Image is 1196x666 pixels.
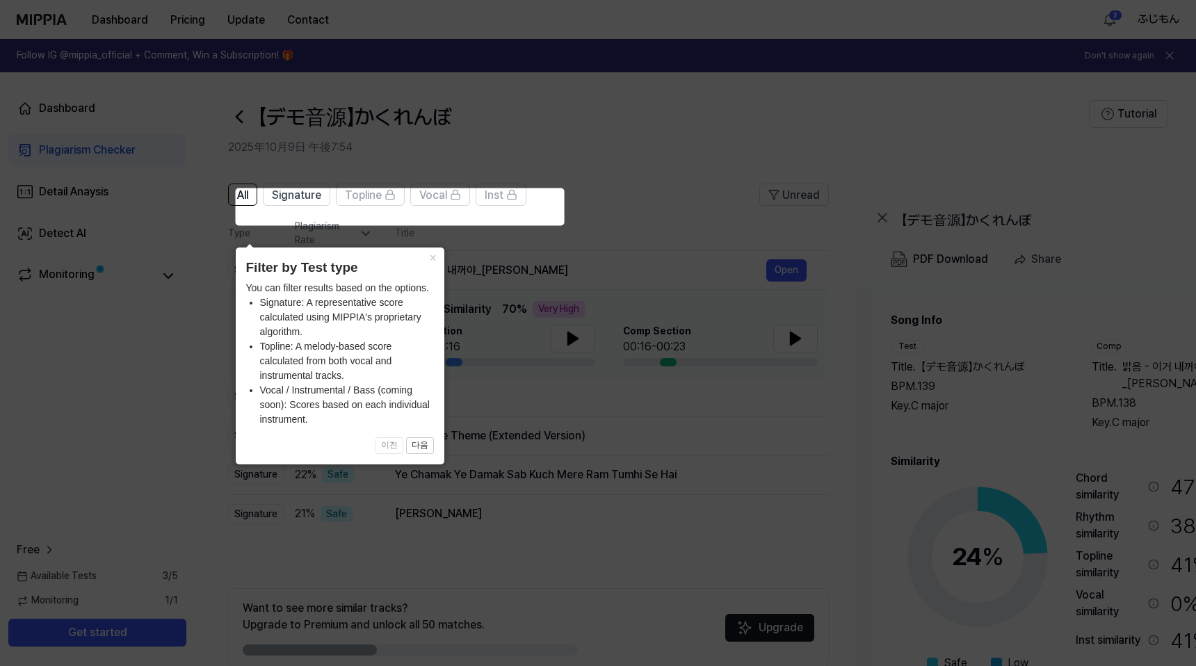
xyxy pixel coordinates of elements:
span: Inst [485,187,503,204]
button: Signature [263,184,330,206]
span: Vocal [419,187,447,204]
span: Signature [272,187,321,204]
button: Inst [476,184,526,206]
li: Signature: A representative score calculated using MIPPIA's proprietary algorithm. [260,295,434,339]
span: All [237,187,248,204]
button: 다음 [406,437,434,454]
span: Topline [345,187,382,204]
header: Filter by Test type [246,258,434,278]
button: Vocal [410,184,470,206]
li: Vocal / Instrumental / Bass (coming soon): Scores based on each individual instrument. [260,383,434,427]
div: You can filter results based on the options. [246,281,434,427]
button: Close [422,247,444,267]
button: Topline [336,184,405,206]
button: All [228,184,257,206]
li: Topline: A melody-based score calculated from both vocal and instrumental tracks. [260,339,434,383]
